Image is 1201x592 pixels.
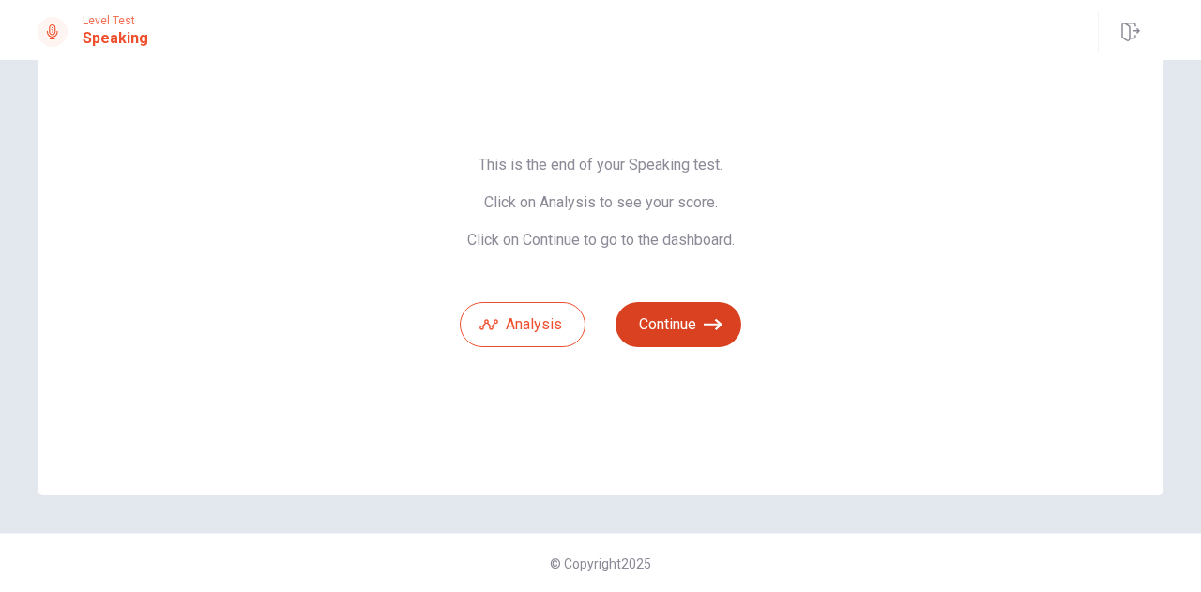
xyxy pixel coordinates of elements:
[616,302,741,347] button: Continue
[550,556,651,571] span: © Copyright 2025
[460,302,585,347] button: Analysis
[460,156,741,250] span: This is the end of your Speaking test. Click on Analysis to see your score. Click on Continue to ...
[83,14,148,27] span: Level Test
[83,27,148,50] h1: Speaking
